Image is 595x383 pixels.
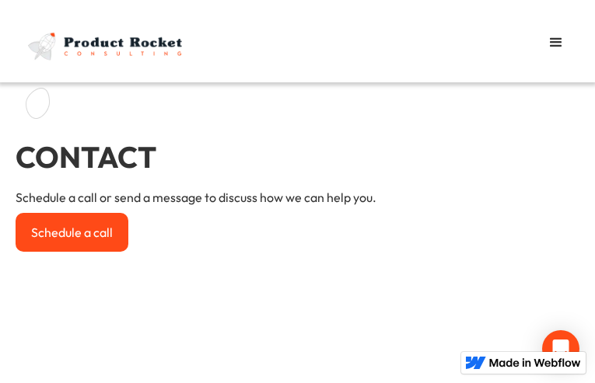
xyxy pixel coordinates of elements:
h1: CONTACT [16,124,156,190]
p: Schedule a call or send a message to discuss how we can help you. [16,190,376,205]
a: home [16,19,191,67]
div: menu [533,19,579,66]
div: Open Intercom Messenger [542,330,579,367]
img: Made in Webflow [489,358,581,367]
img: Product Rocket full light logo [23,19,191,67]
a: Schedule a call [16,213,128,252]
